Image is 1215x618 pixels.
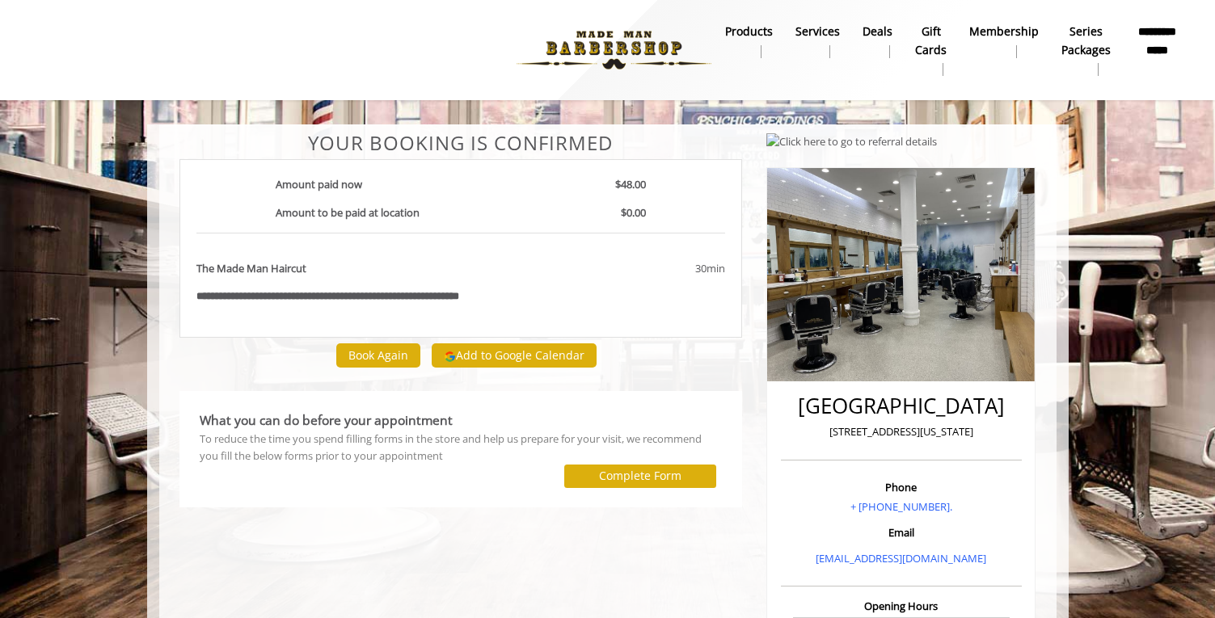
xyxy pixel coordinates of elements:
[714,20,784,62] a: Productsproducts
[904,20,958,80] a: Gift cardsgift cards
[784,20,851,62] a: ServicesServices
[725,23,773,40] b: products
[969,23,1039,40] b: Membership
[816,551,986,565] a: [EMAIL_ADDRESS][DOMAIN_NAME]
[785,423,1018,440] p: [STREET_ADDRESS][US_STATE]
[565,260,725,277] div: 30min
[196,260,306,277] b: The Made Man Haircut
[785,527,1018,538] h3: Email
[615,177,646,191] b: $48.00
[621,205,646,220] b: $0.00
[795,23,840,40] b: Services
[336,343,420,367] button: Book Again
[432,343,597,368] button: Add to Google Calendar
[503,6,725,95] img: Made Man Barbershop logo
[850,499,952,514] a: + [PHONE_NUMBER].
[958,20,1050,62] a: MembershipMembership
[1050,20,1122,80] a: Series packagesSeries packages
[276,205,420,220] b: Amount to be paid at location
[179,132,743,153] center: Your Booking is confirmed
[564,465,716,488] button: Complete Form
[766,133,937,150] img: Click here to go to referral details
[276,177,362,191] b: Amount paid now
[1061,23,1111,59] b: Series packages
[863,23,892,40] b: Deals
[599,469,681,482] label: Complete Form
[200,431,723,465] div: To reduce the time you spend filling forms in the store and help us prepare for your visit, we re...
[785,481,1018,493] h3: Phone
[200,411,453,429] b: What you can do before your appointment
[915,23,947,59] b: gift cards
[781,600,1022,612] h3: Opening Hours
[785,394,1018,418] h2: [GEOGRAPHIC_DATA]
[851,20,904,62] a: DealsDeals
